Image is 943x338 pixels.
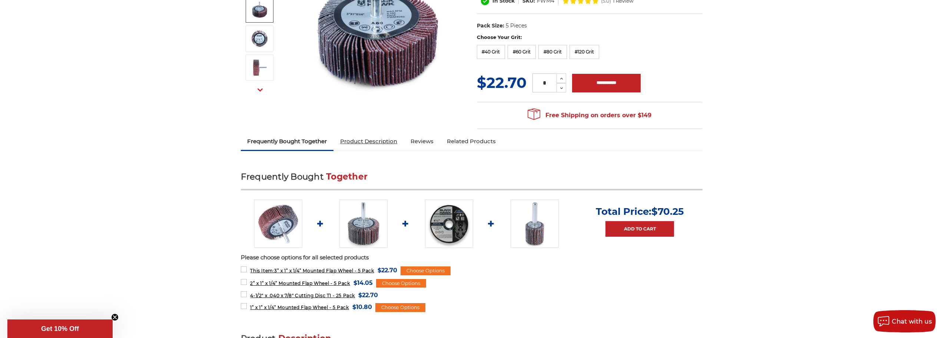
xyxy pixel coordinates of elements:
a: Add to Cart [605,221,674,237]
span: $14.05 [353,278,373,288]
span: Get 10% Off [41,325,79,332]
img: Mounted flap wheel with 1/4" Shank [254,200,302,248]
p: Total Price: [596,206,684,217]
span: $22.70 [477,73,527,92]
div: Choose Options [401,266,451,275]
span: $70.25 [651,206,684,217]
span: Free Shipping on orders over $149 [528,108,651,123]
a: Related Products [440,133,502,150]
span: 1” x 1” x 1/4” Mounted Flap Wheel - 5 Pack [250,305,349,310]
span: $22.70 [378,265,397,275]
strong: This Item: [250,268,274,273]
span: 2” x 1” x 1/4” Mounted Flap Wheel - 5 Pack [250,280,350,286]
div: Get 10% OffClose teaser [7,319,113,338]
p: Please choose options for all selected products [241,253,703,262]
button: Close teaser [111,314,119,321]
span: $10.80 [352,302,372,312]
div: Choose Options [375,303,425,312]
span: $22.70 [358,290,378,300]
a: Reviews [404,133,440,150]
label: Choose Your Grit: [477,34,703,41]
span: Frequently Bought [241,171,323,182]
a: Frequently Bought Together [241,133,334,150]
img: Mounted flap wheel for pipe polishing [250,29,269,48]
span: 4-1/2" x .040 x 7/8" Cutting Disc T1 - 25 Pack [250,293,355,298]
button: Chat with us [873,310,936,332]
dd: 5 Pieces [506,22,527,30]
span: Chat with us [892,318,932,325]
span: 3” x 1” x 1/4” Mounted Flap Wheel - 5 Pack [250,268,374,273]
img: Mounted flap wheel for abrasive sanding [250,58,269,77]
button: Next [251,82,269,98]
dt: Pack Size: [477,22,504,30]
a: Product Description [333,133,404,150]
img: Abrasive mounted flap wheel [250,0,269,19]
div: Choose Options [376,279,426,288]
span: Together [326,171,368,182]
